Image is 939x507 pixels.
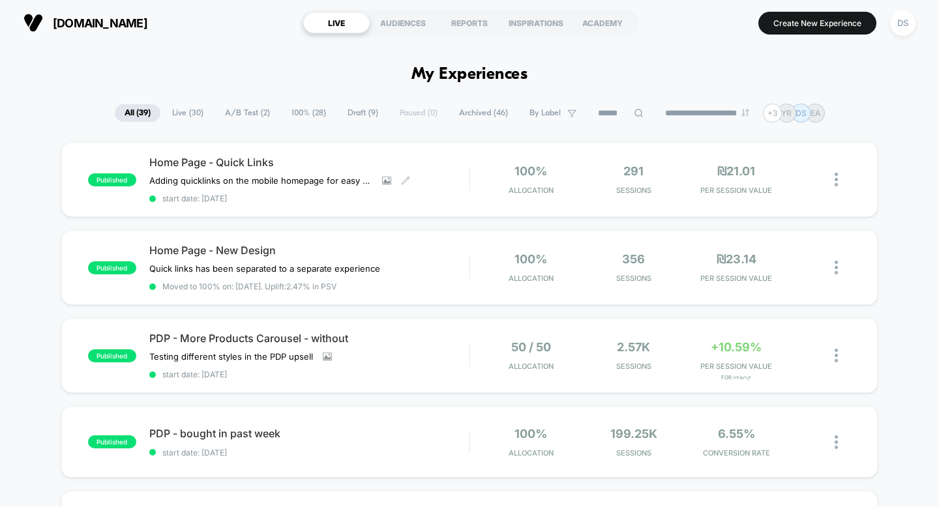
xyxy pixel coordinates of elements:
img: end [741,109,749,117]
div: ACADEMY [569,12,636,33]
span: 291 [623,164,644,178]
span: 356 [622,252,645,266]
span: By Label [529,108,561,118]
span: All ( 39 ) [115,104,160,122]
span: CONVERSION RATE [689,448,784,457]
span: start date: [DATE] [149,194,469,203]
span: Adding quicklinks on the mobile homepage for easy navigation - including links to the RH page [149,175,372,186]
button: [DOMAIN_NAME] [20,12,151,33]
span: published [88,173,136,186]
span: PDP - More Products Carousel - without [149,332,469,345]
span: PER SESSION VALUE [689,186,784,195]
span: Live ( 30 ) [162,104,213,122]
span: 100% [514,427,547,441]
span: ₪23.14 [717,252,756,266]
span: Allocation [509,362,554,371]
span: PDP - bought in past week [149,427,469,440]
span: ₪21.01 [717,164,755,178]
span: Sessions [586,186,681,195]
div: REPORTS [436,12,503,33]
span: Allocation [509,448,554,457]
span: 2.57k [617,340,650,354]
span: PER SESSION VALUE [689,274,784,283]
button: DS [886,10,919,36]
h1: My Experiences [411,65,528,84]
div: LIVE [303,12,370,33]
div: + 3 [763,104,782,123]
span: Moved to 100% on: [DATE] . Uplift: 2.47% in PSV [162,282,336,291]
p: EA [811,108,820,118]
span: Sessions [586,448,681,457]
p: YR [781,108,792,118]
span: for קרוסלה [689,374,784,381]
span: [DOMAIN_NAME] [53,16,147,30]
span: PER SESSION VALUE [689,362,784,371]
span: Allocation [509,274,554,283]
span: start date: [DATE] [149,369,469,379]
span: Quick links has been separated to a separate experience [149,263,380,274]
span: Allocation [509,186,554,195]
span: Sessions [586,362,681,371]
div: DS [890,10,916,36]
img: close [835,261,838,274]
span: 100% [514,252,547,266]
span: Home Page - New Design [149,244,469,257]
span: published [88,261,136,274]
span: 199.25k [610,427,657,441]
span: start date: [DATE] [149,448,469,457]
img: Visually logo [23,13,43,33]
span: Testing different styles in the PDP upsell [149,351,313,362]
span: 50 / 50 [511,340,551,354]
span: Draft ( 9 ) [338,104,388,122]
span: Home Page - Quick Links [149,156,469,169]
span: +10.59% [711,340,762,354]
img: close [835,435,838,449]
button: Create New Experience [758,12,876,35]
div: INSPIRATIONS [503,12,569,33]
span: published [88,349,136,362]
span: 100% ( 28 ) [282,104,336,122]
p: DS [796,108,807,118]
span: Sessions [586,274,681,283]
img: close [835,349,838,362]
img: close [835,173,838,186]
span: 100% [514,164,547,178]
div: AUDIENCES [370,12,436,33]
span: published [88,435,136,448]
span: A/B Test ( 2 ) [215,104,280,122]
span: Archived ( 46 ) [449,104,518,122]
span: 6.55% [718,427,755,441]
